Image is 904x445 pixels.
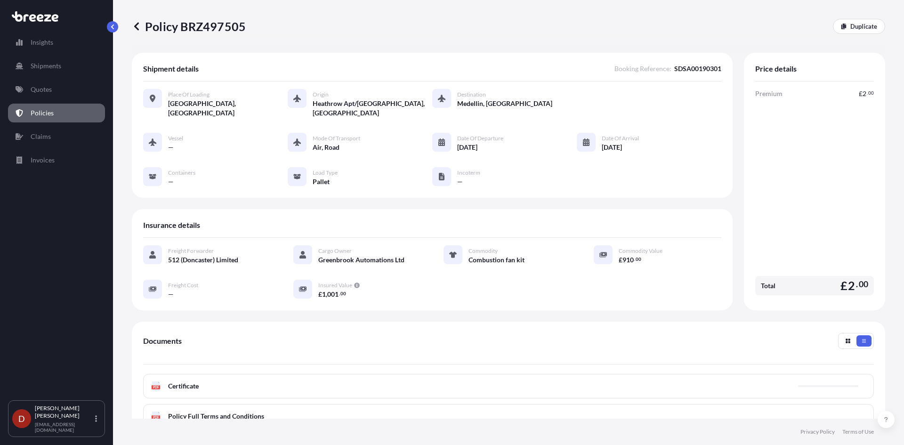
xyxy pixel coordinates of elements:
[132,19,246,34] p: Policy BRZ497505
[318,282,352,289] span: Insured Value
[313,135,360,142] span: Mode of Transport
[327,291,339,298] span: 001
[143,336,182,346] span: Documents
[457,135,503,142] span: Date of Departure
[468,247,498,255] span: Commodity
[313,143,339,152] span: Air, Road
[761,281,775,291] span: Total
[859,282,868,287] span: 00
[35,405,93,420] p: [PERSON_NAME] [PERSON_NAME]
[31,132,51,141] p: Claims
[868,91,874,95] span: 00
[31,155,55,165] p: Invoices
[31,108,54,118] p: Policies
[859,90,863,97] span: £
[318,247,352,255] span: Cargo Owner
[318,255,404,265] span: Greenbrook Automations Ltd
[840,280,847,291] span: £
[143,64,199,73] span: Shipment details
[168,412,264,421] span: Policy Full Terms and Conditions
[8,151,105,170] a: Invoices
[168,177,174,186] span: —
[153,386,159,389] text: PDF
[168,381,199,391] span: Certificate
[674,64,721,73] span: SDSA00190301
[168,143,174,152] span: —
[8,104,105,122] a: Policies
[168,282,198,289] span: Freight Cost
[339,292,340,295] span: .
[313,177,330,186] span: Pallet
[318,291,322,298] span: £
[35,421,93,433] p: [EMAIL_ADDRESS][DOMAIN_NAME]
[168,135,183,142] span: Vessel
[340,292,346,295] span: 00
[168,91,210,98] span: Place of Loading
[457,169,480,177] span: Incoterm
[867,91,868,95] span: .
[848,280,855,291] span: 2
[457,91,486,98] span: Destination
[168,169,195,177] span: Containers
[313,169,338,177] span: Load Type
[634,258,635,261] span: .
[8,33,105,52] a: Insights
[8,80,105,99] a: Quotes
[850,22,877,31] p: Duplicate
[856,282,858,287] span: .
[143,404,874,429] a: PDFPolicy Full Terms and Conditions
[31,85,52,94] p: Quotes
[31,61,61,71] p: Shipments
[18,414,25,423] span: D
[636,258,641,261] span: 00
[31,38,53,47] p: Insights
[168,99,288,118] span: [GEOGRAPHIC_DATA], [GEOGRAPHIC_DATA]
[143,220,200,230] span: Insurance details
[168,255,238,265] span: 512 (Doncaster) Limited
[313,99,432,118] span: Heathrow Apt/[GEOGRAPHIC_DATA], [GEOGRAPHIC_DATA]
[468,255,525,265] span: Combustion fan kit
[622,257,634,263] span: 910
[8,127,105,146] a: Claims
[326,291,327,298] span: ,
[8,57,105,75] a: Shipments
[457,177,463,186] span: —
[619,247,662,255] span: Commodity Value
[755,89,783,98] span: Premium
[457,99,552,108] span: Medellin, [GEOGRAPHIC_DATA]
[457,143,477,152] span: [DATE]
[614,64,671,73] span: Booking Reference :
[313,91,329,98] span: Origin
[153,416,159,419] text: PDF
[833,19,885,34] a: Duplicate
[602,143,622,152] span: [DATE]
[800,428,835,436] a: Privacy Policy
[863,90,866,97] span: 2
[168,247,214,255] span: Freight Forwarder
[322,291,326,298] span: 1
[755,64,797,73] span: Price details
[168,290,174,299] span: —
[602,135,639,142] span: Date of Arrival
[619,257,622,263] span: £
[842,428,874,436] a: Terms of Use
